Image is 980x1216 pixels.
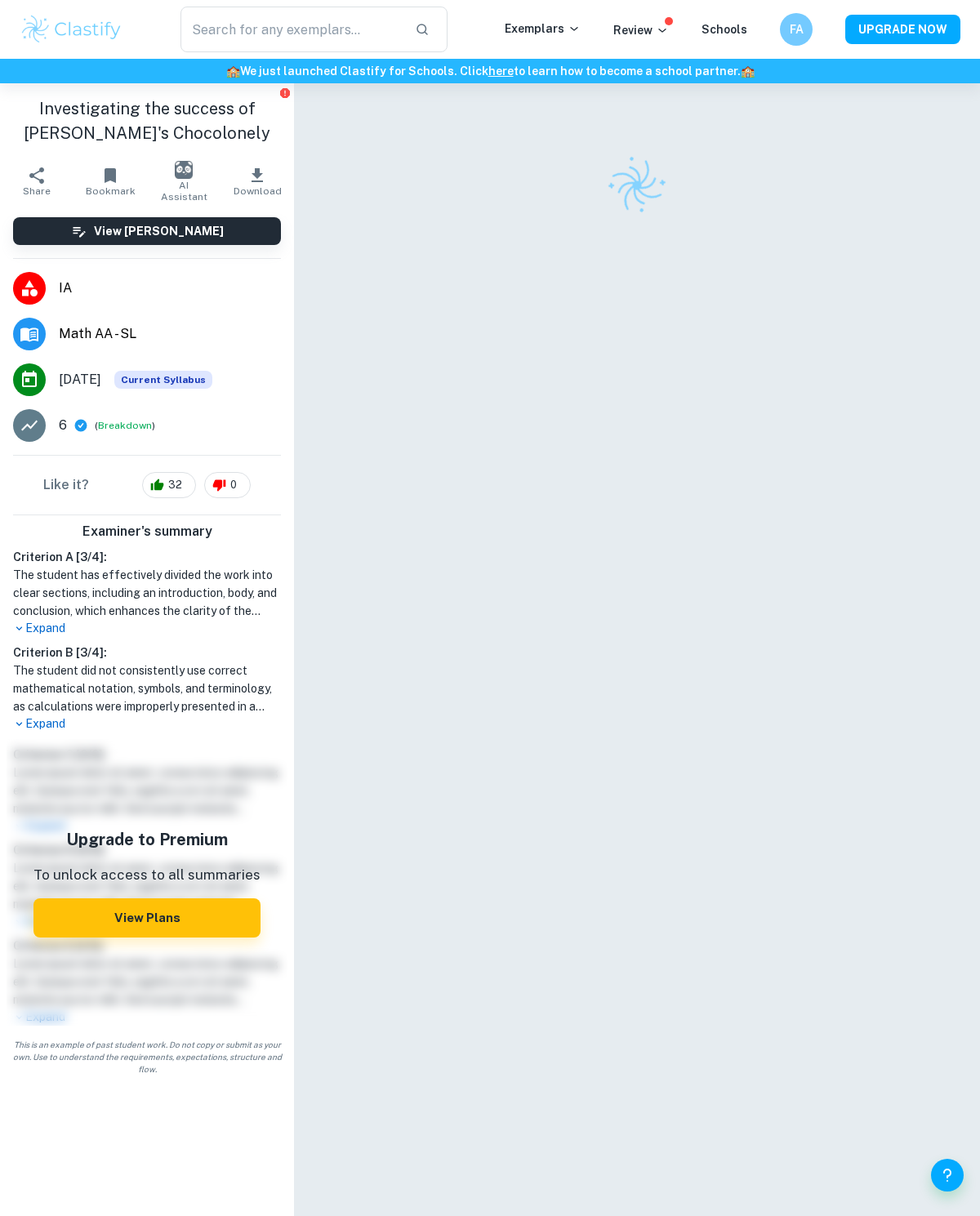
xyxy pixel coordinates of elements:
span: ( ) [95,418,155,434]
p: 6 [59,416,67,435]
span: This is an example of past student work. Do not copy or submit as your own. Use to understand the... [7,1039,287,1076]
img: Clastify logo [597,145,677,225]
img: AI Assistant [175,161,193,179]
h6: FA [787,20,806,38]
span: AI Assistant [157,180,211,203]
h6: Examiner's summary [7,522,287,541]
div: 0 [204,472,251,498]
span: Bookmark [86,185,136,197]
h6: Like it? [43,475,89,495]
p: Review [613,21,669,39]
span: 0 [221,477,246,493]
span: Math AA - SL [59,324,281,344]
h6: View [PERSON_NAME] [94,222,224,240]
button: View [PERSON_NAME] [13,217,281,245]
input: Search for any exemplars... [180,7,402,52]
button: Download [220,158,294,204]
button: UPGRADE NOW [845,15,960,44]
h6: Criterion B [ 3 / 4 ]: [13,644,281,661]
span: IA [59,278,281,298]
h5: Upgrade to Premium [33,827,261,852]
span: Share [23,185,51,197]
span: 32 [159,477,191,493]
span: Current Syllabus [114,371,212,389]
span: 🏫 [741,65,755,78]
span: 🏫 [226,65,240,78]
a: here [488,65,514,78]
div: This exemplar is based on the current syllabus. Feel free to refer to it for inspiration/ideas wh... [114,371,212,389]
h1: Investigating the success of [PERSON_NAME]'s Chocolonely [13,96,281,145]
button: Breakdown [98,418,152,433]
h6: Criterion A [ 3 / 4 ]: [13,548,281,566]
p: To unlock access to all summaries [33,865,261,886]
a: Schools [702,23,747,36]
button: View Plans [33,898,261,938]
p: Expand [13,715,281,733]
h1: The student did not consistently use correct mathematical notation, symbols, and terminology, as ... [13,661,281,715]
button: AI Assistant [147,158,220,204]
p: Expand [13,620,281,637]
span: Download [234,185,282,197]
img: Clastify logo [20,13,123,46]
button: Bookmark [73,158,147,204]
button: Report issue [278,87,291,99]
button: FA [780,13,813,46]
span: [DATE] [59,370,101,390]
p: Exemplars [505,20,581,38]
div: 32 [142,472,196,498]
h6: We just launched Clastify for Schools. Click to learn how to become a school partner. [3,62,977,80]
h1: The student has effectively divided the work into clear sections, including an introduction, body... [13,566,281,620]
button: Help and Feedback [931,1159,964,1192]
